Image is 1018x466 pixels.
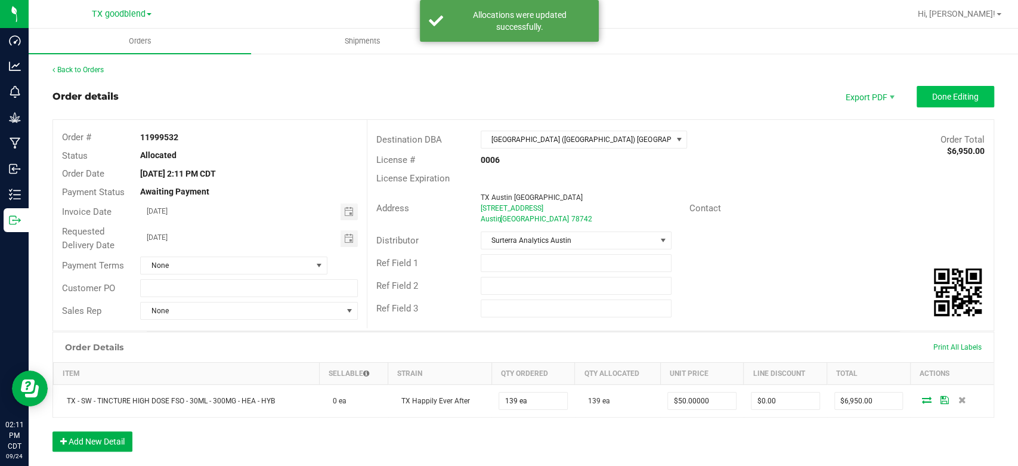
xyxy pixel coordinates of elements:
[92,9,146,19] span: TX goodblend
[450,9,590,33] div: Allocations were updated successfully.
[140,169,216,178] strong: [DATE] 2:11 PM CDT
[499,393,567,409] input: 0
[54,363,320,385] th: Item
[376,203,409,214] span: Address
[395,397,470,405] span: TX Happily Ever After
[571,215,592,223] span: 78742
[751,393,819,409] input: 0
[62,283,115,294] span: Customer PO
[918,9,995,18] span: Hi, [PERSON_NAME]!
[935,396,953,403] span: Save Order Detail
[12,371,48,406] iframe: Resource center
[140,150,177,160] strong: Allocated
[319,363,388,385] th: Sellable
[140,132,178,142] strong: 11999532
[65,342,123,352] h1: Order Details
[582,397,610,405] span: 139 ea
[52,431,132,452] button: Add New Detail
[934,269,982,316] img: Scan me!
[329,36,397,47] span: Shipments
[660,363,744,385] th: Unit Price
[62,226,115,251] span: Requested Delivery Date
[689,203,721,214] span: Contact
[62,206,112,217] span: Invoice Date
[376,134,442,145] span: Destination DBA
[5,419,23,452] p: 02:11 PM CDT
[9,35,21,47] inline-svg: Dashboard
[376,280,418,291] span: Ref Field 2
[62,260,124,271] span: Payment Terms
[932,92,979,101] span: Done Editing
[940,134,985,145] span: Order Total
[9,137,21,149] inline-svg: Manufacturing
[388,363,491,385] th: Strain
[934,269,982,316] qrcode: 11999532
[141,303,342,319] span: None
[833,86,905,107] li: Export PDF
[827,363,911,385] th: Total
[62,187,125,197] span: Payment Status
[251,29,474,54] a: Shipments
[9,189,21,200] inline-svg: Inventory
[744,363,827,385] th: Line Discount
[9,163,21,175] inline-svg: Inbound
[481,131,672,148] span: [GEOGRAPHIC_DATA] ([GEOGRAPHIC_DATA]) [GEOGRAPHIC_DATA]
[481,232,656,249] span: Surterra Analytics Austin
[835,393,903,409] input: 0
[141,257,312,274] span: None
[481,204,543,212] span: [STREET_ADDRESS]
[917,86,994,107] button: Done Editing
[140,187,209,196] strong: Awaiting Payment
[5,452,23,461] p: 09/24
[491,363,575,385] th: Qty Ordered
[910,363,994,385] th: Actions
[9,60,21,72] inline-svg: Analytics
[341,230,358,247] span: Toggle calendar
[376,173,450,184] span: License Expiration
[481,215,502,223] span: Austin
[575,363,660,385] th: Qty Allocated
[481,155,500,165] strong: 0006
[52,90,119,104] div: Order details
[9,112,21,124] inline-svg: Grow
[326,397,346,405] span: 0 ea
[62,132,91,143] span: Order #
[500,215,569,223] span: [GEOGRAPHIC_DATA]
[52,66,104,74] a: Back to Orders
[376,235,419,246] span: Distributor
[62,168,104,179] span: Order Date
[9,86,21,98] inline-svg: Monitoring
[62,150,88,161] span: Status
[947,146,985,156] strong: $6,950.00
[61,397,275,405] span: TX - SW - TINCTURE HIGH DOSE FSO - 30ML - 300MG - HEA - HYB
[113,36,168,47] span: Orders
[668,393,736,409] input: 0
[62,305,101,316] span: Sales Rep
[376,303,418,314] span: Ref Field 3
[953,396,971,403] span: Delete Order Detail
[481,193,583,202] span: TX Austin [GEOGRAPHIC_DATA]
[29,29,251,54] a: Orders
[376,155,415,165] span: License #
[9,214,21,226] inline-svg: Outbound
[499,215,500,223] span: ,
[341,203,358,220] span: Toggle calendar
[933,343,982,351] span: Print All Labels
[376,258,418,269] span: Ref Field 1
